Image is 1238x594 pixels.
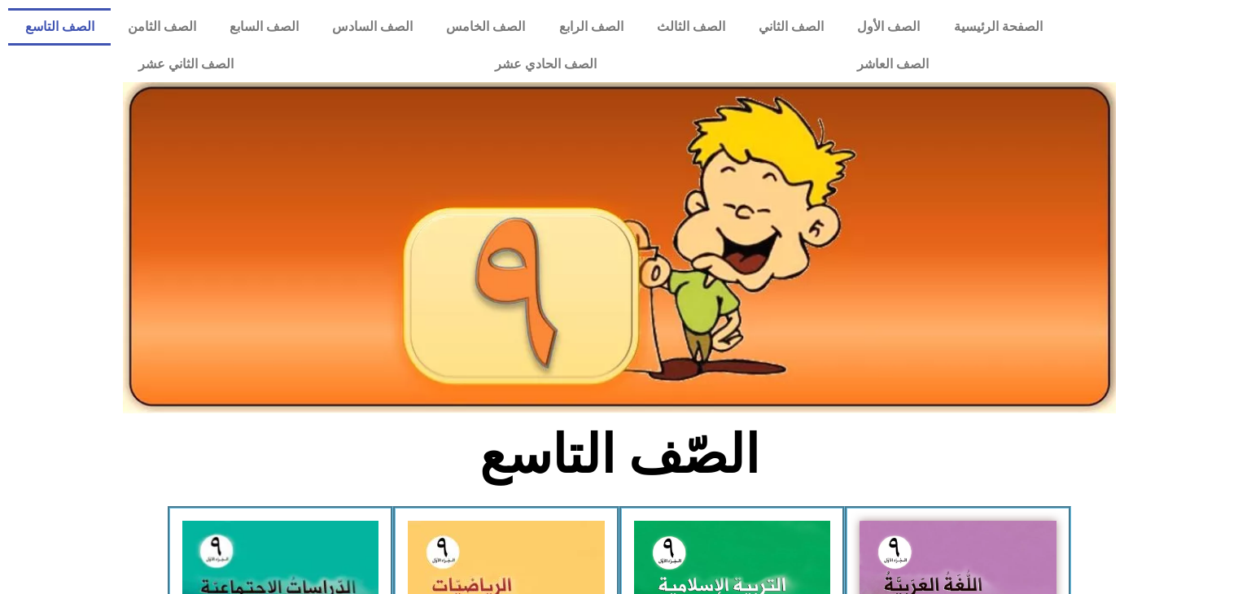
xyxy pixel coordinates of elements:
[8,8,111,46] a: الصف التاسع
[741,8,840,46] a: الصف الثاني
[212,8,315,46] a: الصف السابع
[937,8,1059,46] a: الصفحة الرئيسية
[350,423,888,487] h2: الصّف التاسع
[640,8,741,46] a: الصف الثالث
[111,8,212,46] a: الصف الثامن
[542,8,640,46] a: الصف الرابع
[364,46,726,83] a: الصف الحادي عشر
[727,46,1059,83] a: الصف العاشر
[8,46,364,83] a: الصف الثاني عشر
[430,8,542,46] a: الصف الخامس
[316,8,430,46] a: الصف السادس
[841,8,937,46] a: الصف الأول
